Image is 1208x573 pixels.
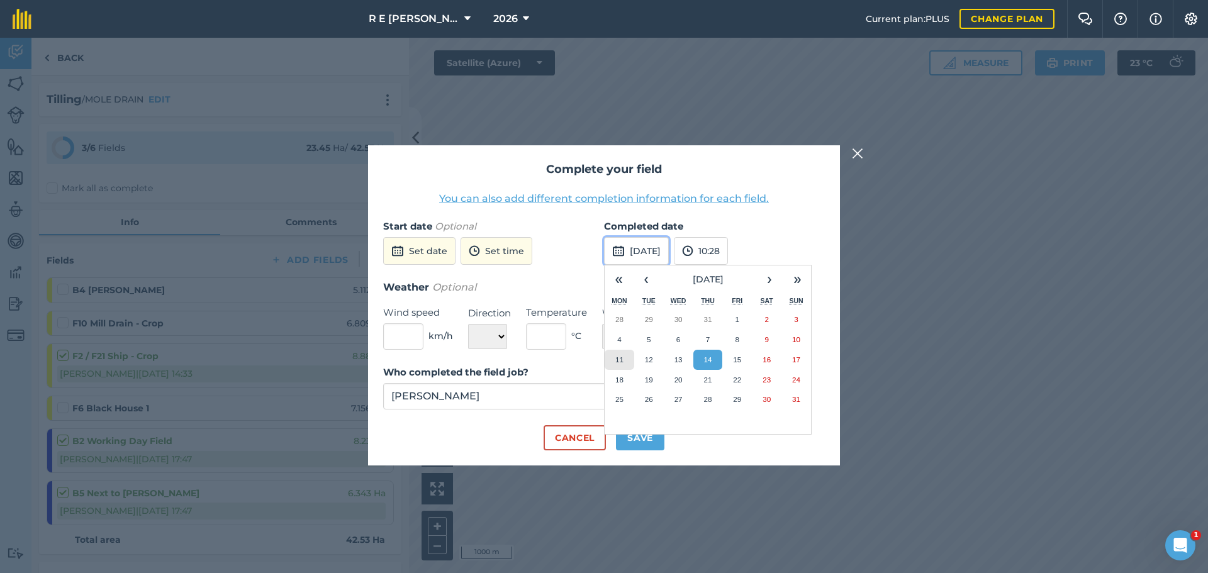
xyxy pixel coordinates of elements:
button: 9 August 2025 [752,330,781,350]
img: svg+xml;base64,PHN2ZyB4bWxucz0iaHR0cDovL3d3dy53My5vcmcvMjAwMC9zdmciIHdpZHRoPSIxNyIgaGVpZ2h0PSIxNy... [1149,11,1162,26]
button: 28 July 2025 [605,309,634,330]
abbr: 21 August 2025 [703,376,712,384]
abbr: 7 August 2025 [706,335,710,343]
img: svg+xml;base64,PD94bWwgdmVyc2lvbj0iMS4wIiBlbmNvZGluZz0idXRmLTgiPz4KPCEtLSBHZW5lcmF0b3I6IEFkb2JlIE... [682,243,693,259]
abbr: 16 August 2025 [763,355,771,364]
button: 15 August 2025 [722,350,752,370]
button: 31 August 2025 [781,389,811,409]
abbr: 12 August 2025 [645,355,653,364]
abbr: 2 August 2025 [764,315,768,323]
button: 29 July 2025 [634,309,664,330]
h2: Complete your field [383,160,825,179]
abbr: 29 July 2025 [645,315,653,323]
button: 20 August 2025 [664,370,693,390]
img: Two speech bubbles overlapping with the left bubble in the forefront [1078,13,1093,25]
abbr: 3 August 2025 [794,315,798,323]
button: [DATE] [660,265,756,293]
span: [DATE] [693,274,724,285]
button: 11 August 2025 [605,350,634,370]
button: 21 August 2025 [693,370,723,390]
label: Wind speed [383,305,453,320]
img: fieldmargin Logo [13,9,31,29]
img: svg+xml;base64,PHN2ZyB4bWxucz0iaHR0cDovL3d3dy53My5vcmcvMjAwMC9zdmciIHdpZHRoPSIyMiIgaGVpZ2h0PSIzMC... [852,146,863,161]
button: 23 August 2025 [752,370,781,390]
button: » [783,265,811,293]
abbr: 8 August 2025 [735,335,739,343]
button: › [756,265,783,293]
abbr: 6 August 2025 [676,335,680,343]
abbr: Monday [612,297,627,304]
abbr: 27 August 2025 [674,395,683,403]
button: 24 August 2025 [781,370,811,390]
abbr: 15 August 2025 [733,355,741,364]
button: 14 August 2025 [693,350,723,370]
abbr: Sunday [789,297,803,304]
button: ‹ [632,265,660,293]
img: svg+xml;base64,PD94bWwgdmVyc2lvbj0iMS4wIiBlbmNvZGluZz0idXRmLTgiPz4KPCEtLSBHZW5lcmF0b3I6IEFkb2JlIE... [612,243,625,259]
abbr: 23 August 2025 [763,376,771,384]
abbr: 25 August 2025 [615,395,624,403]
button: 26 August 2025 [634,389,664,409]
button: 17 August 2025 [781,350,811,370]
button: 8 August 2025 [722,330,752,350]
abbr: 28 July 2025 [615,315,624,323]
abbr: Saturday [761,297,773,304]
abbr: 26 August 2025 [645,395,653,403]
abbr: 5 August 2025 [647,335,651,343]
abbr: 1 August 2025 [735,315,739,323]
abbr: 10 August 2025 [792,335,800,343]
button: 1 August 2025 [722,309,752,330]
button: 6 August 2025 [664,330,693,350]
abbr: 17 August 2025 [792,355,800,364]
abbr: 31 August 2025 [792,395,800,403]
button: Set date [383,237,456,265]
strong: Completed date [604,220,683,232]
abbr: 29 August 2025 [733,395,741,403]
strong: Start date [383,220,432,232]
img: svg+xml;base64,PD94bWwgdmVyc2lvbj0iMS4wIiBlbmNvZGluZz0idXRmLTgiPz4KPCEtLSBHZW5lcmF0b3I6IEFkb2JlIE... [391,243,404,259]
button: 2 August 2025 [752,309,781,330]
span: km/h [428,329,453,343]
button: 27 August 2025 [664,389,693,409]
button: Set time [461,237,532,265]
img: A question mark icon [1113,13,1128,25]
abbr: 19 August 2025 [645,376,653,384]
abbr: 14 August 2025 [703,355,712,364]
button: 29 August 2025 [722,389,752,409]
abbr: 11 August 2025 [615,355,624,364]
abbr: 20 August 2025 [674,376,683,384]
strong: Who completed the field job? [383,366,528,378]
button: 19 August 2025 [634,370,664,390]
span: 1 [1191,530,1201,540]
abbr: 28 August 2025 [703,395,712,403]
label: Weather [602,306,664,321]
abbr: 18 August 2025 [615,376,624,384]
button: 7 August 2025 [693,330,723,350]
abbr: 30 August 2025 [763,395,771,403]
em: Optional [432,281,476,293]
button: Save [616,425,664,450]
span: ° C [571,329,581,343]
button: 5 August 2025 [634,330,664,350]
label: Direction [468,306,511,321]
abbr: 9 August 2025 [764,335,768,343]
button: 13 August 2025 [664,350,693,370]
button: 3 August 2025 [781,309,811,330]
h3: Weather [383,279,825,296]
span: Current plan : PLUS [866,12,949,26]
button: 12 August 2025 [634,350,664,370]
span: 2026 [493,11,518,26]
button: Cancel [544,425,606,450]
span: R E [PERSON_NAME] [369,11,459,26]
button: 10:28 [674,237,728,265]
abbr: 30 July 2025 [674,315,683,323]
button: You can also add different completion information for each field. [439,191,769,206]
button: « [605,265,632,293]
button: 30 July 2025 [664,309,693,330]
label: Temperature [526,305,587,320]
abbr: Thursday [701,297,715,304]
abbr: Wednesday [671,297,686,304]
button: 30 August 2025 [752,389,781,409]
iframe: Intercom live chat [1165,530,1195,560]
button: [DATE] [604,237,669,265]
